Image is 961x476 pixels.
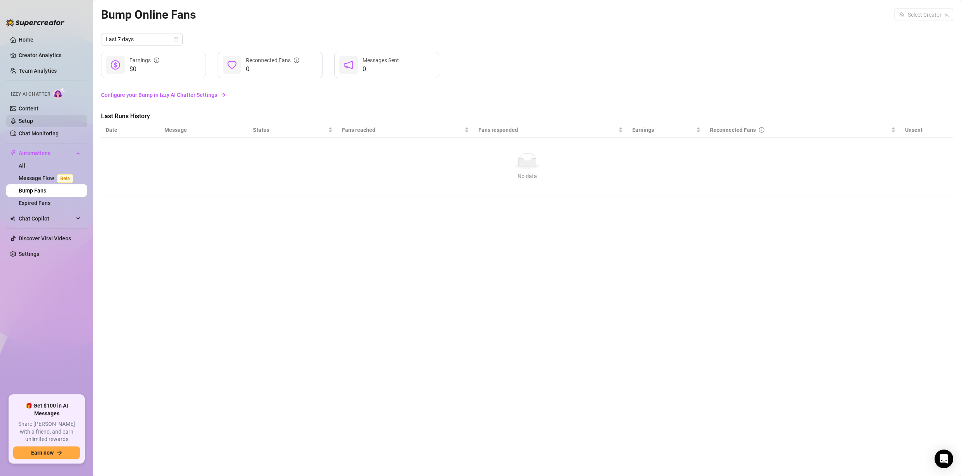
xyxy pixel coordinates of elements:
[101,91,953,99] a: Configure your Bump in Izzy AI Chatter Settings
[19,163,25,169] a: All
[19,175,76,181] a: Message FlowBeta
[628,122,705,138] th: Earnings
[101,5,196,24] article: Bump Online Fans
[11,91,50,98] span: Izzy AI Chatter
[19,130,59,136] a: Chat Monitoring
[478,126,617,134] span: Fans responded
[253,126,326,134] span: Status
[101,112,232,121] span: Last Runs History
[632,126,694,134] span: Earnings
[57,450,62,455] span: arrow-right
[900,122,927,138] th: Unsent
[111,60,120,70] span: dollar
[101,122,160,138] th: Date
[174,37,178,42] span: calendar
[129,65,159,74] span: $0
[13,420,80,443] span: Share [PERSON_NAME] with a friend, and earn unlimited rewards
[53,87,65,99] img: AI Chatter
[294,58,299,63] span: info-circle
[363,57,399,63] span: Messages Sent
[19,49,81,61] a: Creator Analytics
[10,150,16,156] span: thunderbolt
[154,58,159,63] span: info-circle
[474,122,628,138] th: Fans responded
[101,87,953,102] a: Configure your Bump in Izzy AI Chatter Settingsarrow-right
[337,122,474,138] th: Fans reached
[246,56,299,65] div: Reconnected Fans
[19,37,33,43] a: Home
[220,92,226,98] span: arrow-right
[944,12,949,17] span: team
[246,65,299,74] span: 0
[13,402,80,417] span: 🎁 Get $100 in AI Messages
[342,126,463,134] span: Fans reached
[13,446,80,459] button: Earn nowarrow-right
[363,65,399,74] span: 0
[19,147,74,159] span: Automations
[57,174,73,183] span: Beta
[10,216,15,221] img: Chat Copilot
[248,122,337,138] th: Status
[19,68,57,74] a: Team Analytics
[109,172,945,180] div: No data
[19,251,39,257] a: Settings
[710,126,889,134] div: Reconnected Fans
[19,200,51,206] a: Expired Fans
[6,19,65,26] img: logo-BBDzfeDw.svg
[160,122,249,138] th: Message
[19,118,33,124] a: Setup
[129,56,159,65] div: Earnings
[344,60,353,70] span: notification
[31,450,54,456] span: Earn now
[19,235,71,241] a: Discover Viral Videos
[19,187,46,194] a: Bump Fans
[19,212,74,225] span: Chat Copilot
[19,105,38,112] a: Content
[935,450,953,468] div: Open Intercom Messenger
[106,33,178,45] span: Last 7 days
[759,127,764,133] span: info-circle
[227,60,237,70] span: heart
